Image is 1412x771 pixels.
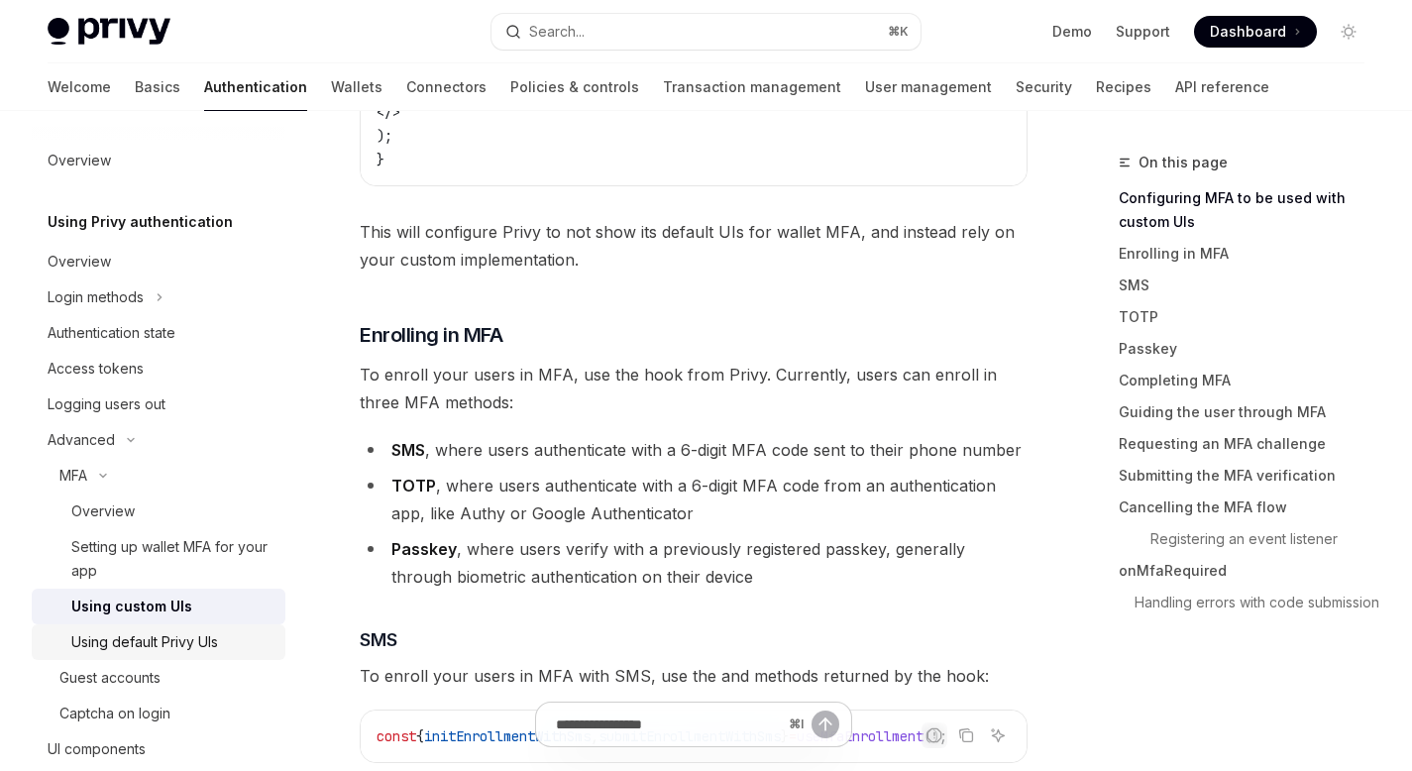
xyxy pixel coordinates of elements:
[48,63,111,111] a: Welcome
[32,731,285,767] a: UI components
[32,696,285,731] a: Captcha on login
[48,392,165,416] div: Logging users out
[71,595,192,618] div: Using custom UIs
[1119,301,1380,333] a: TOTP
[32,315,285,351] a: Authentication state
[331,63,382,111] a: Wallets
[865,63,992,111] a: User management
[32,624,285,660] a: Using default Privy UIs
[48,357,144,381] div: Access tokens
[71,499,135,523] div: Overview
[377,127,392,145] span: );
[360,662,1028,690] span: To enroll your users in MFA with SMS, use the and methods returned by the hook:
[360,436,1028,464] li: , where users authenticate with a 6-digit MFA code sent to their phone number
[406,63,487,111] a: Connectors
[377,103,400,121] span: </>
[1119,492,1380,523] a: Cancelling the MFA flow
[1139,151,1228,174] span: On this page
[1210,22,1286,42] span: Dashboard
[360,321,502,349] span: Enrolling in MFA
[48,149,111,172] div: Overview
[360,535,1028,591] li: , where users verify with a previously registered passkey, generally through biometric authentica...
[59,464,87,488] div: MFA
[1119,396,1380,428] a: Guiding the user through MFA
[1119,460,1380,492] a: Submitting the MFA verification
[391,476,436,496] strong: TOTP
[663,63,841,111] a: Transaction management
[529,20,585,44] div: Search...
[360,218,1028,274] span: This will configure Privy to not show its default UIs for wallet MFA, and instead rely on your cu...
[59,666,161,690] div: Guest accounts
[48,18,170,46] img: light logo
[59,702,170,725] div: Captcha on login
[1119,238,1380,270] a: Enrolling in MFA
[1119,333,1380,365] a: Passkey
[360,626,397,653] span: SMS
[32,279,285,315] button: Toggle Login methods section
[491,14,920,50] button: Open search
[204,63,307,111] a: Authentication
[360,361,1028,416] span: To enroll your users in MFA, use the hook from Privy. Currently, users can enroll in three MFA me...
[32,386,285,422] a: Logging users out
[32,660,285,696] a: Guest accounts
[360,472,1028,527] li: , where users authenticate with a 6-digit MFA code from an authentication app, like Authy or Goog...
[48,428,115,452] div: Advanced
[1052,22,1092,42] a: Demo
[32,422,285,458] button: Toggle Advanced section
[71,630,218,654] div: Using default Privy UIs
[1119,587,1380,618] a: Handling errors with code submission
[32,458,285,494] button: Toggle MFA section
[32,494,285,529] a: Overview
[1175,63,1269,111] a: API reference
[556,703,781,746] input: Ask a question...
[1119,523,1380,555] a: Registering an event listener
[32,143,285,178] a: Overview
[48,285,144,309] div: Login methods
[1333,16,1364,48] button: Toggle dark mode
[32,244,285,279] a: Overview
[391,539,457,559] strong: Passkey
[48,210,233,234] h5: Using Privy authentication
[1194,16,1317,48] a: Dashboard
[32,351,285,386] a: Access tokens
[48,321,175,345] div: Authentication state
[71,535,273,583] div: Setting up wallet MFA for your app
[1119,182,1380,238] a: Configuring MFA to be used with custom UIs
[377,151,384,168] span: }
[1016,63,1072,111] a: Security
[135,63,180,111] a: Basics
[32,589,285,624] a: Using custom UIs
[1119,428,1380,460] a: Requesting an MFA challenge
[888,24,909,40] span: ⌘ K
[510,63,639,111] a: Policies & controls
[1119,555,1380,587] a: onMfaRequired
[1119,365,1380,396] a: Completing MFA
[1116,22,1170,42] a: Support
[1119,270,1380,301] a: SMS
[32,529,285,589] a: Setting up wallet MFA for your app
[1096,63,1151,111] a: Recipes
[812,711,839,738] button: Send message
[48,737,146,761] div: UI components
[48,250,111,274] div: Overview
[391,440,425,460] strong: SMS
